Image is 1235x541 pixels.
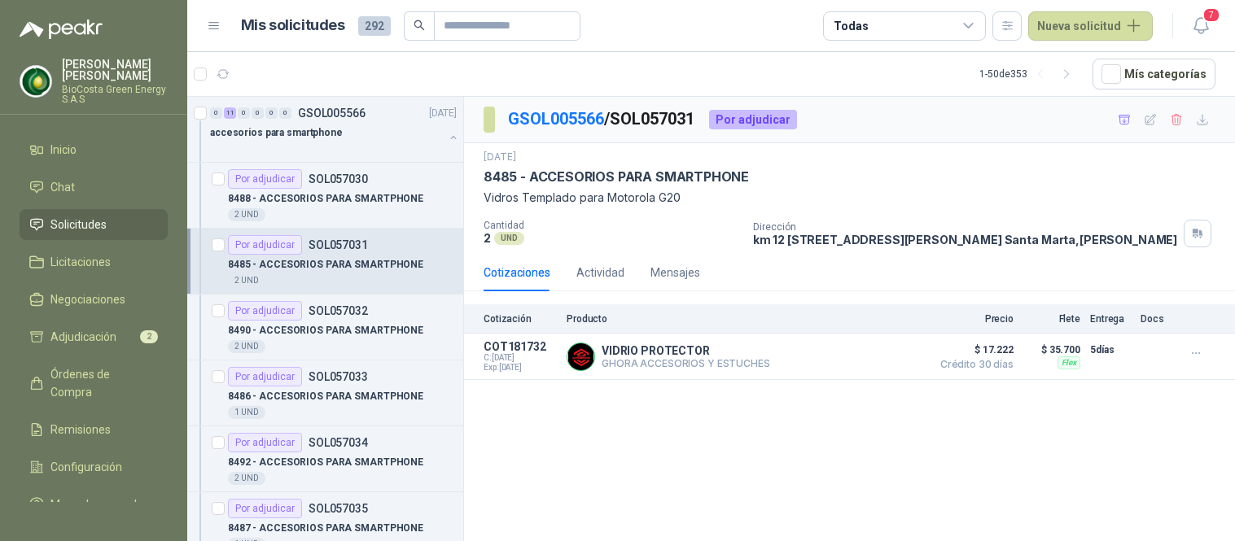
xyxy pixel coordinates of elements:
div: Por adjudicar [709,110,797,129]
a: Solicitudes [20,209,168,240]
p: km 12 [STREET_ADDRESS][PERSON_NAME] Santa Marta , [PERSON_NAME] [753,233,1178,247]
p: / SOL057031 [508,107,696,132]
p: Dirección [753,221,1178,233]
p: 8486 - ACCESORIOS PARA SMARTPHONE [228,389,423,404]
div: 11 [224,107,236,119]
a: Licitaciones [20,247,168,277]
p: [DATE] [484,150,516,165]
p: 8492 - ACCESORIOS PARA SMARTPHONE [228,455,423,470]
a: Por adjudicarSOL0570318485 - ACCESORIOS PARA SMARTPHONE2 UND [187,229,463,294]
span: Chat [50,178,75,196]
p: accesorios para smartphone [210,125,343,141]
span: Licitaciones [50,253,111,271]
div: 2 UND [228,208,265,221]
a: GSOL005566 [508,109,604,129]
p: SOL057030 [309,173,368,185]
p: COT181732 [484,340,557,353]
div: 0 [238,107,250,119]
p: VIDRIO PROTECTOR [602,344,770,357]
span: Remisiones [50,421,111,438]
span: Configuración [50,458,122,476]
span: Adjudicación [50,328,116,346]
span: C: [DATE] [484,353,557,363]
div: Cotizaciones [484,264,550,281]
p: SOL057033 [309,371,368,382]
div: Por adjudicar [228,169,302,189]
a: Negociaciones [20,284,168,315]
img: Company Logo [567,343,594,370]
a: Por adjudicarSOL0570308488 - ACCESORIOS PARA SMARTPHONE2 UND [187,163,463,229]
div: Por adjudicar [228,301,302,321]
p: SOL057034 [309,437,368,448]
span: Inicio [50,141,77,159]
div: Todas [834,17,868,35]
div: 0 [210,107,222,119]
span: 2 [140,330,158,343]
p: Docs [1141,313,1173,325]
div: UND [494,232,524,245]
a: 0 11 0 0 0 0 GSOL005566[DATE] accesorios para smartphone [210,103,460,155]
div: Por adjudicar [228,499,302,518]
a: Órdenes de Compra [20,359,168,408]
div: Por adjudicar [228,367,302,386]
span: $ 17.222 [932,340,1014,360]
a: Chat [20,172,168,203]
a: Inicio [20,134,168,165]
span: Negociaciones [50,290,125,308]
p: Cotización [484,313,557,325]
button: Nueva solicitud [1028,11,1153,41]
div: 0 [265,107,278,119]
span: search [414,20,425,31]
p: BioCosta Green Energy S.A.S [62,85,168,104]
img: Logo peakr [20,20,103,39]
p: GSOL005566 [298,107,366,119]
p: 2 [484,231,491,245]
span: Exp: [DATE] [484,363,557,373]
p: GHORA ACCESORIOS Y ESTUCHES [602,357,770,369]
p: Precio [932,313,1014,325]
div: Por adjudicar [228,433,302,452]
p: 8485 - ACCESORIOS PARA SMARTPHONE [228,257,423,273]
p: SOL057035 [309,503,368,514]
a: Adjudicación2 [20,321,168,352]
a: Configuración [20,452,168,482]
a: Por adjudicarSOL0570348492 - ACCESORIOS PARA SMARTPHONE2 UND [187,426,463,492]
p: [PERSON_NAME] [PERSON_NAME] [62,59,168,81]
p: 8488 - ACCESORIOS PARA SMARTPHONE [228,191,423,207]
span: 292 [358,16,391,36]
p: Producto [567,313,922,325]
div: 2 UND [228,340,265,353]
p: Cantidad [484,220,740,231]
div: Por adjudicar [228,235,302,255]
div: 1 - 50 de 353 [979,61,1080,87]
span: 7 [1202,7,1220,23]
div: Actividad [576,264,624,281]
div: 2 UND [228,472,265,485]
div: 1 UND [228,406,265,419]
a: Manuales y ayuda [20,489,168,520]
div: 0 [252,107,264,119]
p: [DATE] [429,106,457,121]
p: Entrega [1090,313,1131,325]
p: SOL057032 [309,305,368,316]
p: 8485 - ACCESORIOS PARA SMARTPHONE [484,168,749,185]
p: Vidros Templado para Motorola G20 [484,189,1215,207]
div: 0 [279,107,291,119]
h1: Mis solicitudes [241,14,345,37]
p: 5 días [1090,340,1131,360]
p: SOL057031 [309,239,368,251]
span: Manuales y ayuda [50,495,143,513]
a: Por adjudicarSOL0570328490 - ACCESORIOS PARA SMARTPHONE2 UND [187,294,463,360]
div: Flex [1058,356,1080,369]
span: Crédito 30 días [932,360,1014,369]
span: Solicitudes [50,216,107,233]
button: Mís categorías [1093,59,1215,89]
button: 7 [1186,11,1215,41]
div: Mensajes [650,264,700,281]
span: Órdenes de Compra [50,365,152,401]
p: 8487 - ACCESORIOS PARA SMARTPHONE [228,521,423,536]
div: 2 UND [228,274,265,287]
p: Flete [1023,313,1080,325]
a: Remisiones [20,414,168,445]
img: Company Logo [20,66,51,97]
